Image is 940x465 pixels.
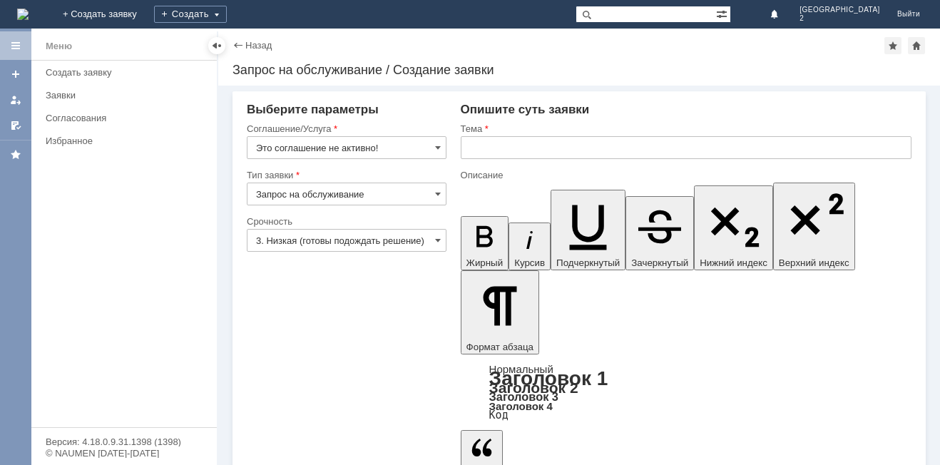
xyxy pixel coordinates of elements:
[908,37,925,54] div: Сделать домашней страницей
[489,390,558,403] a: Заголовок 3
[700,257,767,268] span: Нижний индекс
[489,367,608,389] a: Заголовок 1
[461,124,909,133] div: Тема
[40,107,214,129] a: Согласования
[233,63,926,77] div: Запрос на обслуживание / Создание заявки
[46,90,208,101] div: Заявки
[46,67,208,78] div: Создать заявку
[799,6,880,14] span: [GEOGRAPHIC_DATA]
[247,217,444,226] div: Срочность
[625,196,694,270] button: Зачеркнутый
[4,88,27,111] a: Мои заявки
[461,270,539,354] button: Формат абзаца
[17,9,29,20] a: Перейти на домашнюю страницу
[489,379,578,396] a: Заголовок 2
[716,6,730,20] span: Расширенный поиск
[154,6,227,23] div: Создать
[4,114,27,137] a: Мои согласования
[631,257,688,268] span: Зачеркнутый
[489,363,553,375] a: Нормальный
[46,113,208,123] div: Согласования
[4,63,27,86] a: Создать заявку
[461,170,909,180] div: Описание
[247,170,444,180] div: Тип заявки
[489,409,509,421] a: Код
[773,183,855,270] button: Верхний индекс
[489,400,553,412] a: Заголовок 4
[245,40,272,51] a: Назад
[17,9,29,20] img: logo
[208,37,225,54] div: Скрыть меню
[884,37,901,54] div: Добавить в избранное
[461,216,509,270] button: Жирный
[46,38,72,55] div: Меню
[514,257,545,268] span: Курсив
[46,136,193,146] div: Избранное
[461,364,911,420] div: Формат абзаца
[509,223,551,270] button: Курсив
[247,103,379,116] span: Выберите параметры
[551,190,625,270] button: Подчеркнутый
[46,449,203,458] div: © NAUMEN [DATE]-[DATE]
[40,61,214,83] a: Создать заявку
[556,257,620,268] span: Подчеркнутый
[799,14,880,23] span: 2
[461,103,590,116] span: Опишите суть заявки
[694,185,773,270] button: Нижний индекс
[40,84,214,106] a: Заявки
[247,124,444,133] div: Соглашение/Услуга
[466,257,504,268] span: Жирный
[46,437,203,446] div: Версия: 4.18.0.9.31.1398 (1398)
[779,257,849,268] span: Верхний индекс
[466,342,533,352] span: Формат абзаца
